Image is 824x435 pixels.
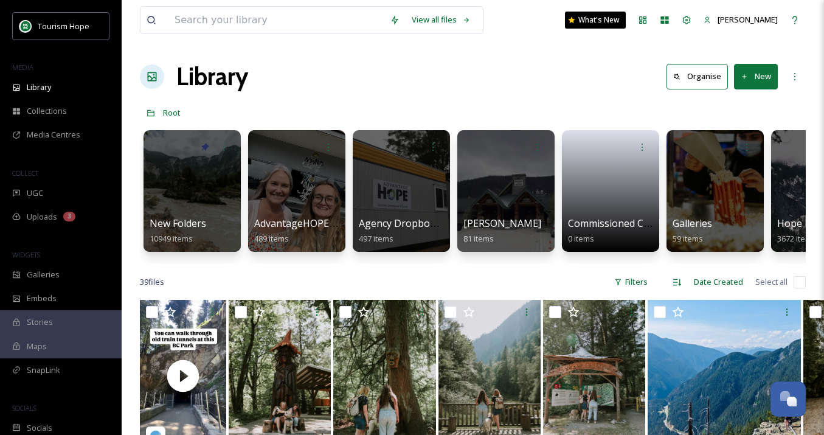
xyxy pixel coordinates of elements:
[27,211,57,223] span: Uploads
[27,293,57,304] span: Embeds
[359,217,467,230] span: Agency Dropbox Assets
[673,218,712,244] a: Galleries59 items
[734,64,778,89] button: New
[27,269,60,280] span: Galleries
[568,233,594,244] span: 0 items
[666,64,728,89] button: Organise
[12,63,33,72] span: MEDIA
[254,233,289,244] span: 489 items
[568,217,674,230] span: Commissioned Content
[150,218,206,244] a: New Folders10949 items
[27,129,80,141] span: Media Centres
[38,21,89,32] span: Tourism Hope
[608,270,654,294] div: Filters
[688,270,749,294] div: Date Created
[140,276,164,288] span: 39 file s
[27,341,47,352] span: Maps
[163,107,181,118] span: Root
[463,218,541,244] a: [PERSON_NAME]81 items
[666,64,734,89] a: Organise
[254,218,386,244] a: AdvantageHOPE Image Bank489 items
[463,217,541,230] span: [PERSON_NAME]
[12,169,38,178] span: COLLECT
[27,82,51,93] span: Library
[359,218,467,244] a: Agency Dropbox Assets497 items
[565,12,626,29] a: What's New
[176,58,248,95] a: Library
[63,212,75,221] div: 3
[673,233,703,244] span: 59 items
[254,217,386,230] span: AdvantageHOPE Image Bank
[568,218,674,244] a: Commissioned Content0 items
[150,217,206,230] span: New Folders
[673,217,712,230] span: Galleries
[163,105,181,120] a: Root
[718,14,778,25] span: [PERSON_NAME]
[12,250,40,259] span: WIDGETS
[27,105,67,117] span: Collections
[698,8,784,32] a: [PERSON_NAME]
[359,233,393,244] span: 497 items
[755,276,788,288] span: Select all
[168,7,384,33] input: Search your library
[27,364,60,376] span: SnapLink
[12,403,36,412] span: SOCIALS
[150,233,193,244] span: 10949 items
[770,381,806,417] button: Open Chat
[406,8,477,32] a: View all files
[463,233,494,244] span: 81 items
[27,187,43,199] span: UGC
[27,422,52,434] span: Socials
[27,316,53,328] span: Stories
[19,20,32,32] img: logo.png
[777,233,816,244] span: 3672 items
